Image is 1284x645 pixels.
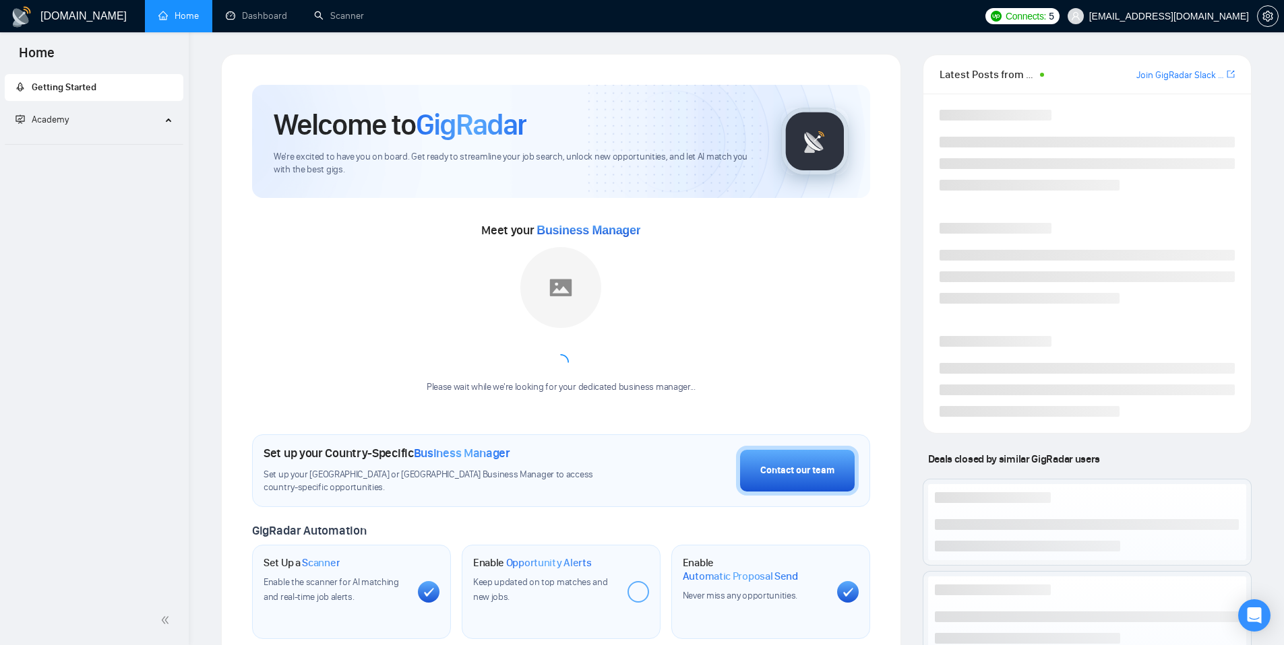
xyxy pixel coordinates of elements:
h1: Enable [473,556,592,570]
a: export [1227,68,1235,81]
span: user [1071,11,1080,21]
img: gigradar-logo.png [781,108,849,175]
span: Scanner [302,556,340,570]
a: homeHome [158,10,199,22]
a: dashboardDashboard [226,10,287,22]
span: Enable the scanner for AI matching and real-time job alerts. [264,576,399,603]
span: Business Manager [414,446,510,461]
img: logo [11,6,32,28]
span: Automatic Proposal Send [683,570,798,583]
h1: Set up your Country-Specific [264,446,510,461]
li: Academy Homepage [5,139,183,147]
img: placeholder.png [520,247,601,328]
span: Getting Started [32,81,96,93]
span: rocket [16,82,25,92]
span: fund-projection-screen [16,114,25,124]
button: setting [1257,5,1279,27]
h1: Enable [683,556,826,582]
span: Home [8,43,65,71]
span: Set up your [GEOGRAPHIC_DATA] or [GEOGRAPHIC_DATA] Business Manager to access country-specific op... [264,469,621,494]
span: Opportunity Alerts [506,556,592,570]
span: Connects: [1006,9,1046,24]
h1: Set Up a [264,556,340,570]
span: Latest Posts from the GigRadar Community [940,66,1036,83]
span: 5 [1049,9,1054,24]
span: Deals closed by similar GigRadar users [923,447,1105,471]
span: Keep updated on top matches and new jobs. [473,576,608,603]
span: GigRadar [416,106,526,143]
span: double-left [160,613,174,627]
span: Never miss any opportunities. [683,590,797,601]
button: Contact our team [736,446,859,496]
a: searchScanner [314,10,364,22]
a: setting [1257,11,1279,22]
span: Academy [32,114,69,125]
span: Academy [16,114,69,125]
h1: Welcome to [274,106,526,143]
li: Getting Started [5,74,183,101]
span: We're excited to have you on board. Get ready to streamline your job search, unlock new opportuni... [274,151,760,176]
span: GigRadar Automation [252,523,366,538]
span: export [1227,69,1235,79]
span: loading [550,351,572,374]
a: Join GigRadar Slack Community [1136,68,1224,83]
div: Please wait while we're looking for your dedicated business manager... [419,381,704,394]
span: Meet your [481,223,640,238]
span: Business Manager [537,224,640,237]
div: Contact our team [760,463,834,478]
div: Open Intercom Messenger [1238,599,1271,632]
img: upwork-logo.png [991,11,1002,22]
